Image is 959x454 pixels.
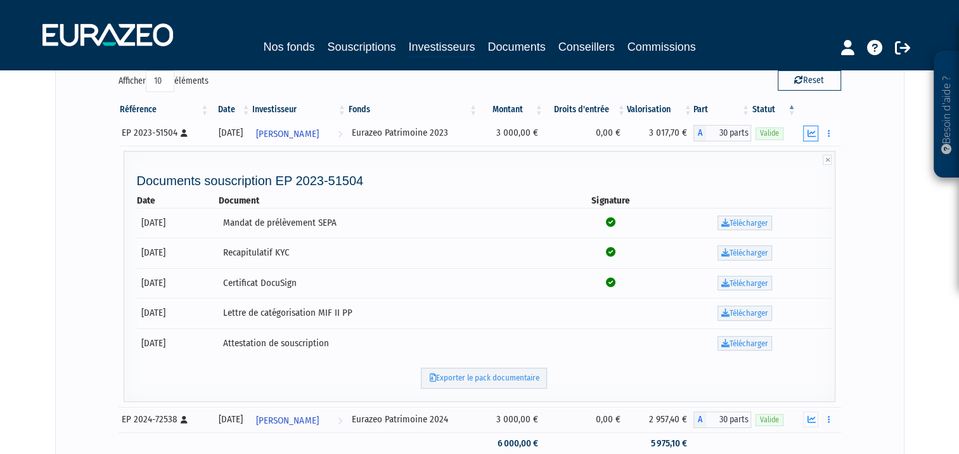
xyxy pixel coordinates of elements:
[488,38,546,56] a: Documents
[718,245,772,261] a: Télécharger
[219,208,563,238] td: Mandat de prélèvement SEPA
[251,407,347,432] a: [PERSON_NAME]
[210,99,251,120] th: Date: activer pour trier la colonne par ordre croissant
[718,336,772,351] a: Télécharger
[706,125,751,141] span: 30 parts
[219,328,563,359] td: Attestation de souscription
[146,70,174,92] select: Afficheréléments
[137,238,219,268] td: [DATE]
[718,306,772,321] a: Télécharger
[627,407,693,432] td: 2 957,40 €
[544,407,627,432] td: 0,00 €
[352,126,474,139] div: Eurazeo Patrimoine 2023
[119,70,209,92] label: Afficher éléments
[219,298,563,328] td: Lettre de catégorisation MIF II PP
[756,414,783,426] span: Valide
[693,412,706,428] span: A
[327,38,396,56] a: Souscriptions
[479,407,544,432] td: 3 000,00 €
[693,125,706,141] span: A
[137,268,219,299] td: [DATE]
[137,328,219,359] td: [DATE]
[256,409,318,432] span: [PERSON_NAME]
[219,238,563,268] td: Recapitulatif KYC
[479,120,544,146] td: 3 000,00 €
[122,126,206,139] div: EP 2023-51504
[137,174,832,188] h4: Documents souscription EP 2023-51504
[718,276,772,291] a: Télécharger
[347,99,479,120] th: Fonds: activer pour trier la colonne par ordre croissant
[778,70,841,91] button: Reset
[263,38,314,56] a: Nos fonds
[563,194,659,207] th: Signature
[558,38,615,56] a: Conseillers
[544,120,627,146] td: 0,00 €
[137,298,219,328] td: [DATE]
[693,412,751,428] div: A - Eurazeo Patrimoine 2024
[693,125,751,141] div: A - Eurazeo Patrimoine 2023
[352,413,474,426] div: Eurazeo Patrimoine 2024
[122,413,206,426] div: EP 2024-72538
[338,409,342,432] i: Voir l'investisseur
[338,122,342,146] i: Voir l'investisseur
[408,38,475,58] a: Investisseurs
[219,268,563,299] td: Certificat DocuSign
[181,416,188,424] i: [Français] Personne physique
[693,99,751,120] th: Part: activer pour trier la colonne par ordre croissant
[181,129,188,137] i: [Français] Personne physique
[219,194,563,207] th: Document
[706,412,751,428] span: 30 parts
[137,194,219,207] th: Date
[251,120,347,146] a: [PERSON_NAME]
[214,126,247,139] div: [DATE]
[628,38,696,56] a: Commissions
[751,99,797,120] th: Statut : activer pour trier la colonne par ordre d&eacute;croissant
[756,127,783,139] span: Valide
[544,99,627,120] th: Droits d'entrée: activer pour trier la colonne par ordre croissant
[627,120,693,146] td: 3 017,70 €
[251,99,347,120] th: Investisseur: activer pour trier la colonne par ordre croissant
[119,99,210,120] th: Référence : activer pour trier la colonne par ordre croissant
[42,23,173,46] img: 1732889491-logotype_eurazeo_blanc_rvb.png
[137,208,219,238] td: [DATE]
[718,216,772,231] a: Télécharger
[256,122,318,146] span: [PERSON_NAME]
[214,413,247,426] div: [DATE]
[939,58,954,172] p: Besoin d'aide ?
[421,368,547,389] a: Exporter le pack documentaire
[627,99,693,120] th: Valorisation: activer pour trier la colonne par ordre croissant
[479,99,544,120] th: Montant: activer pour trier la colonne par ordre croissant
